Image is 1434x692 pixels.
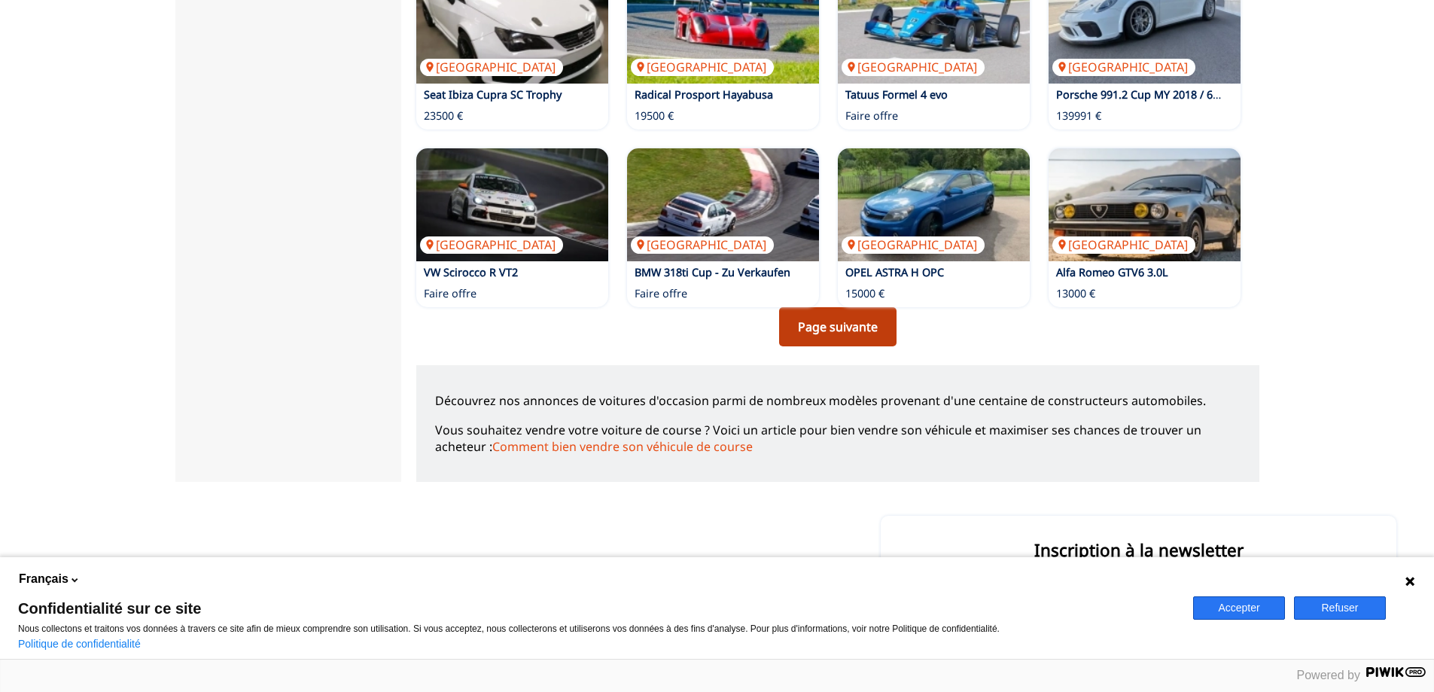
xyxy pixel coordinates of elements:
p: 13000 € [1056,286,1095,301]
a: BMW 318ti Cup - Zu Verkaufen[GEOGRAPHIC_DATA] [627,148,819,261]
p: 23500 € [424,108,463,123]
p: [GEOGRAPHIC_DATA] [420,236,563,253]
p: Faire offre [424,286,476,301]
img: OPEL ASTRA H OPC [838,148,1030,261]
p: Faire offre [845,108,898,123]
a: Alfa Romeo GTV6 3.0L[GEOGRAPHIC_DATA] [1049,148,1241,261]
p: [GEOGRAPHIC_DATA] [842,59,985,75]
p: 15000 € [845,286,884,301]
button: Accepter [1193,596,1285,620]
p: [GEOGRAPHIC_DATA] [631,59,774,75]
p: Faire offre [635,286,687,301]
a: Alfa Romeo GTV6 3.0L [1056,265,1168,279]
a: Politique de confidentialité [18,638,141,650]
p: 19500 € [635,108,674,123]
a: VW Scirocco R VT2 [424,265,518,279]
p: [GEOGRAPHIC_DATA] [1052,236,1195,253]
a: Porsche 991.2 Cup MY 2018 / 63 Std Gesamtlaufzeit [1056,87,1317,102]
p: Inscription à la newsletter [918,538,1359,562]
p: 139991 € [1056,108,1101,123]
img: VW Scirocco R VT2 [416,148,608,261]
a: Comment bien vendre son véhicule de course [492,438,753,455]
a: Page suivante [779,307,897,346]
p: [GEOGRAPHIC_DATA] [842,236,985,253]
p: [GEOGRAPHIC_DATA] [1052,59,1195,75]
a: Seat Ibiza Cupra SC Trophy [424,87,562,102]
p: [GEOGRAPHIC_DATA] [420,59,563,75]
span: Confidentialité sur ce site [18,601,1175,616]
p: [GEOGRAPHIC_DATA] [631,236,774,253]
p: Vous souhaitez vendre votre voiture de course ? Voici un article pour bien vendre son véhicule et... [435,422,1241,456]
a: OPEL ASTRA H OPC [845,265,944,279]
a: BMW 318ti Cup - Zu Verkaufen [635,265,790,279]
button: Refuser [1294,596,1386,620]
a: OPEL ASTRA H OPC[GEOGRAPHIC_DATA] [838,148,1030,261]
p: Nous collectons et traitons vos données à travers ce site afin de mieux comprendre son utilisatio... [18,623,1175,634]
a: Tatuus Formel 4 evo [845,87,948,102]
a: VW Scirocco R VT2[GEOGRAPHIC_DATA] [416,148,608,261]
img: Alfa Romeo GTV6 3.0L [1049,148,1241,261]
a: Radical Prosport Hayabusa [635,87,773,102]
img: BMW 318ti Cup - Zu Verkaufen [627,148,819,261]
span: Français [19,571,69,587]
p: Découvrez nos annonces de voitures d'occasion parmi de nombreux modèles provenant d'une centaine ... [435,392,1241,409]
span: Powered by [1297,669,1361,681]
